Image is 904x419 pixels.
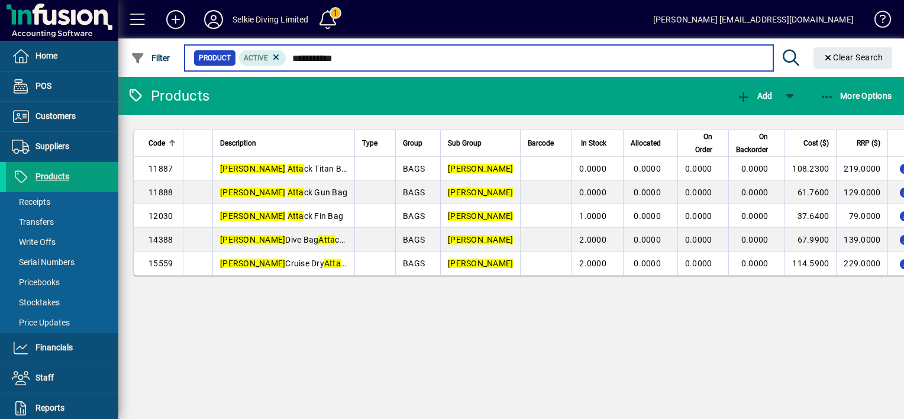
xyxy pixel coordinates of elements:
[233,10,309,29] div: Selkie Diving Limited
[817,85,895,107] button: More Options
[685,235,712,244] span: 0.0000
[403,164,425,173] span: BAGS
[6,192,118,212] a: Receipts
[220,188,347,197] span: ck Gun Bag
[836,204,887,228] td: 79.0000
[448,235,513,244] em: [PERSON_NAME]
[579,211,606,221] span: 1.0000
[634,259,661,268] span: 0.0000
[448,211,513,221] em: [PERSON_NAME]
[866,2,889,41] a: Knowledge Base
[199,52,231,64] span: Product
[836,228,887,252] td: 139.0000
[741,259,769,268] span: 0.0000
[324,259,341,268] em: Atta
[784,157,836,181] td: 108.2300
[741,188,769,197] span: 0.0000
[6,41,118,71] a: Home
[631,137,671,150] div: Allocated
[35,141,69,151] span: Suppliers
[220,164,351,173] span: ck Titan Bag
[741,164,769,173] span: 0.0000
[6,363,118,393] a: Staff
[148,188,173,197] span: 11888
[579,137,617,150] div: In Stock
[12,257,75,267] span: Serial Numbers
[403,235,425,244] span: BAGS
[6,252,118,272] a: Serial Numbers
[148,259,173,268] span: 15559
[736,130,779,156] div: On Backorder
[6,72,118,101] a: POS
[448,137,482,150] span: Sub Group
[220,137,347,150] div: Description
[6,292,118,312] a: Stocktakes
[631,137,661,150] span: Allocated
[12,278,60,287] span: Pricebooks
[195,9,233,30] button: Profile
[803,137,829,150] span: Cost ($)
[6,102,118,131] a: Customers
[220,211,343,221] span: ck Fin Bag
[6,212,118,232] a: Transfers
[528,137,554,150] span: Barcode
[35,343,73,352] span: Financials
[12,217,54,227] span: Transfers
[820,91,892,101] span: More Options
[528,137,564,150] div: Barcode
[634,164,661,173] span: 0.0000
[6,272,118,292] a: Pricebooks
[737,91,772,101] span: Add
[784,181,836,204] td: 61.7600
[12,318,70,327] span: Price Updates
[784,228,836,252] td: 67.9900
[128,47,173,69] button: Filter
[403,211,425,221] span: BAGS
[403,188,425,197] span: BAGS
[581,137,606,150] span: In Stock
[6,132,118,162] a: Suppliers
[448,259,513,268] em: [PERSON_NAME]
[685,130,712,156] span: On Order
[836,181,887,204] td: 129.0000
[6,232,118,252] a: Write Offs
[148,164,173,173] span: 11887
[12,298,60,307] span: Stocktakes
[220,235,285,244] em: [PERSON_NAME]
[634,211,661,221] span: 0.0000
[741,235,769,244] span: 0.0000
[288,211,304,221] em: Atta
[220,137,256,150] span: Description
[823,53,883,62] span: Clear Search
[448,164,513,173] em: [PERSON_NAME]
[35,373,54,382] span: Staff
[362,137,388,150] div: Type
[220,188,285,197] em: [PERSON_NAME]
[685,259,712,268] span: 0.0000
[220,235,360,244] span: Dive Bag ck 100
[318,235,335,244] em: Atta
[857,137,880,150] span: RRP ($)
[685,211,712,221] span: 0.0000
[148,137,165,150] span: Code
[448,188,513,197] em: [PERSON_NAME]
[239,50,286,66] mat-chip: Activation Status: Active
[448,137,513,150] div: Sub Group
[579,188,606,197] span: 0.0000
[579,164,606,173] span: 0.0000
[836,252,887,275] td: 229.0000
[35,111,76,121] span: Customers
[734,85,775,107] button: Add
[148,211,173,221] span: 12030
[685,130,723,156] div: On Order
[403,137,433,150] div: Group
[403,137,422,150] span: Group
[148,137,176,150] div: Code
[220,259,285,268] em: [PERSON_NAME]
[403,259,425,268] span: BAGS
[148,235,173,244] span: 14388
[685,164,712,173] span: 0.0000
[220,164,285,173] em: [PERSON_NAME]
[157,9,195,30] button: Add
[288,188,304,197] em: Atta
